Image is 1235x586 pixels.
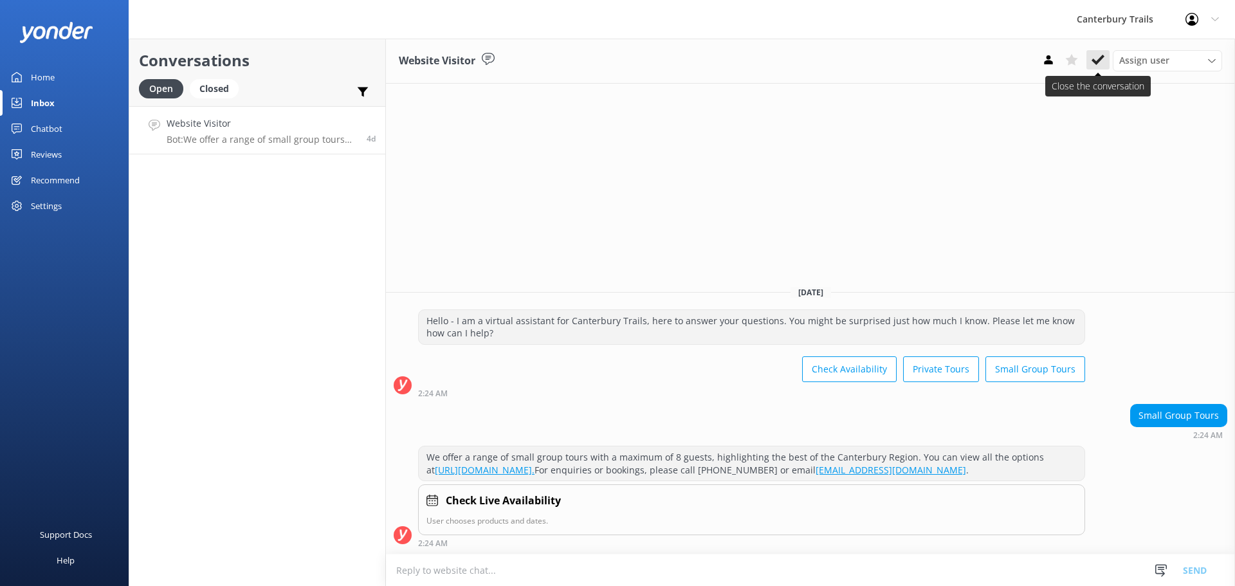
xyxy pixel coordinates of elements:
[1113,50,1222,71] div: Assign User
[1131,405,1227,426] div: Small Group Tours
[418,538,1085,547] div: Sep 12 2025 02:24am (UTC +12:00) Pacific/Auckland
[139,81,190,95] a: Open
[367,133,376,144] span: Sep 12 2025 02:24am (UTC +12:00) Pacific/Auckland
[446,493,561,509] h4: Check Live Availability
[139,79,183,98] div: Open
[791,287,831,298] span: [DATE]
[31,167,80,193] div: Recommend
[31,193,62,219] div: Settings
[167,134,357,145] p: Bot: We offer a range of small group tours with a maximum of 8 guests, highlighting the best of t...
[1119,53,1169,68] span: Assign user
[129,106,385,154] a: Website VisitorBot:We offer a range of small group tours with a maximum of 8 guests, highlighting...
[419,446,1084,481] div: We offer a range of small group tours with a maximum of 8 guests, highlighting the best of the Ca...
[802,356,897,382] button: Check Availability
[1193,432,1223,439] strong: 2:24 AM
[31,142,62,167] div: Reviews
[426,515,1077,527] p: User chooses products and dates.
[31,116,62,142] div: Chatbot
[1130,430,1227,439] div: Sep 12 2025 02:24am (UTC +12:00) Pacific/Auckland
[399,53,475,69] h3: Website Visitor
[903,356,979,382] button: Private Tours
[40,522,92,547] div: Support Docs
[190,81,245,95] a: Closed
[31,64,55,90] div: Home
[985,356,1085,382] button: Small Group Tours
[19,22,93,43] img: yonder-white-logo.png
[139,48,376,73] h2: Conversations
[419,310,1084,344] div: Hello - I am a virtual assistant for Canterbury Trails, here to answer your questions. You might ...
[57,547,75,573] div: Help
[190,79,239,98] div: Closed
[418,540,448,547] strong: 2:24 AM
[435,464,535,476] a: [URL][DOMAIN_NAME].
[167,116,357,131] h4: Website Visitor
[418,390,448,398] strong: 2:24 AM
[418,389,1085,398] div: Sep 12 2025 02:24am (UTC +12:00) Pacific/Auckland
[31,90,55,116] div: Inbox
[816,464,966,476] a: [EMAIL_ADDRESS][DOMAIN_NAME]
